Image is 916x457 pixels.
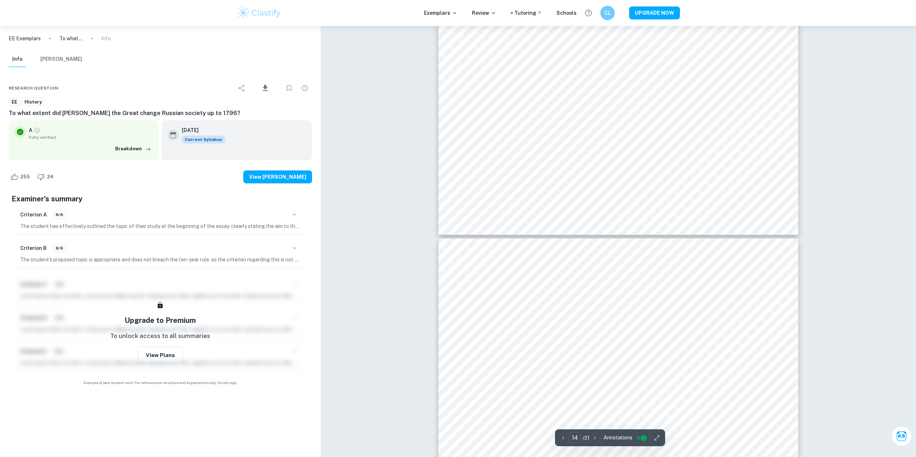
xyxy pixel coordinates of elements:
button: Info [9,51,26,67]
p: The student's proposed topic is appropriate and does not breach the ten-year rule, so the criteri... [20,256,301,264]
p: To what extent did [PERSON_NAME] the Great change Russian society up to 1796? [59,35,82,42]
a: Grade fully verified [34,127,40,133]
span: Annotations [604,434,632,442]
h5: Upgrade to Premium [125,315,196,326]
p: The student has effectively outlined the topic of their study at the beginning of the essay, clea... [20,222,301,230]
span: 255 [17,173,34,180]
button: Help and Feedback [582,7,595,19]
button: Breakdown [113,143,153,154]
span: Example of past student work. For reference on structure and expectations only. Do not copy. [9,380,312,385]
img: Clastify logo [236,6,282,20]
h6: Criterion A [20,211,47,219]
span: Research question [9,85,58,91]
span: EE [9,99,20,106]
button: View Plans [138,347,183,364]
span: Fully verified [29,134,153,141]
p: Review [472,9,496,17]
p: To unlock access to all summaries [110,332,210,341]
button: Ask Clai [892,426,912,446]
a: History [22,97,45,106]
h5: Examiner's summary [12,193,309,204]
div: Report issue [298,81,312,95]
div: Share [235,81,249,95]
a: Tutoring [514,9,542,17]
p: Info [101,35,111,42]
button: UPGRADE NOW [629,6,680,19]
button: View [PERSON_NAME] [243,170,312,183]
h6: [DATE] [182,126,219,134]
p: A [29,126,32,134]
div: Dislike [35,171,57,183]
span: History [22,99,44,106]
h6: Criterion B [20,244,47,252]
h6: CL [603,9,612,17]
button: CL [600,6,615,20]
a: EE Exemplars [9,35,41,42]
a: Schools [556,9,577,17]
div: Bookmark [282,81,296,95]
h6: To what extent did [PERSON_NAME] the Great change Russian society up to 1796? [9,109,312,118]
div: Download [251,79,280,97]
div: This exemplar is based on the current syllabus. Feel free to refer to it for inspiration/ideas wh... [182,136,225,143]
span: 6/6 [53,211,66,218]
span: 24 [43,173,57,180]
a: EE [9,97,20,106]
span: 6/6 [53,245,66,251]
p: Exemplars [424,9,457,17]
p: / 21 [583,434,590,442]
button: [PERSON_NAME] [40,51,82,67]
span: Current Syllabus [182,136,225,143]
div: Like [9,171,34,183]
